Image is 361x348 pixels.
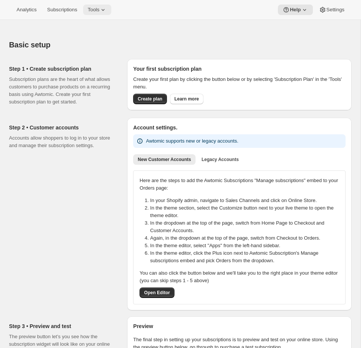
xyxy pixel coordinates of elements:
li: In the theme section, select the Customize button next to your live theme to open the theme editor. [150,204,344,219]
h2: Preview [133,322,346,330]
h2: Step 1 • Create subscription plan [9,65,115,73]
li: In the theme editor, click the Plus icon next to Awtomic Subscription's Manage subscriptions embe... [150,249,344,264]
button: Create plan [133,94,167,104]
button: Analytics [12,5,41,15]
span: Analytics [17,7,36,13]
a: Learn more [170,94,203,104]
button: Subscriptions [42,5,82,15]
p: Create your first plan by clicking the button below or by selecting 'Subscription Plan' in the 'T... [133,76,346,91]
span: Open Editor [144,290,170,296]
span: Subscriptions [47,7,77,13]
button: Help [278,5,313,15]
span: Create plan [138,96,162,102]
span: Learn more [174,96,199,102]
button: Settings [314,5,349,15]
p: You can also click the button below and we'll take you to the right place in your theme editor (y... [140,269,339,284]
li: In your Shopify admin, navigate to Sales Channels and click on Online Store. [150,197,344,204]
span: New Customer Accounts [138,157,191,163]
p: Awtomic supports new or legacy accounts. [146,137,238,145]
span: Settings [326,7,344,13]
li: In the theme editor, select "Apps" from the left-hand sidebar. [150,242,344,249]
button: Open Editor [140,287,174,298]
p: Subscription plans are the heart of what allows customers to purchase products on a recurring bas... [9,76,115,106]
h2: Step 2 • Customer accounts [9,124,115,131]
h2: Step 3 • Preview and test [9,322,115,330]
button: New Customer Accounts [133,154,196,165]
p: Here are the steps to add the Awtomic Subscriptions "Manage subscriptions" embed to your Orders p... [140,177,339,192]
span: Legacy Accounts [202,157,239,163]
li: In the dropdown at the top of the page, switch from Home Page to Checkout and Customer Accounts. [150,219,344,234]
h2: Your first subscription plan [133,65,346,73]
button: Tools [83,5,111,15]
button: Legacy Accounts [197,154,243,165]
span: Tools [88,7,99,13]
span: Basic setup [9,41,50,49]
span: Help [290,7,301,13]
p: Accounts allow shoppers to log in to your store and manage their subscription settings. [9,134,115,149]
h2: Account settings. [133,124,346,131]
li: Again, in the dropdown at the top of the page, switch from Checkout to Orders. [150,234,344,242]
